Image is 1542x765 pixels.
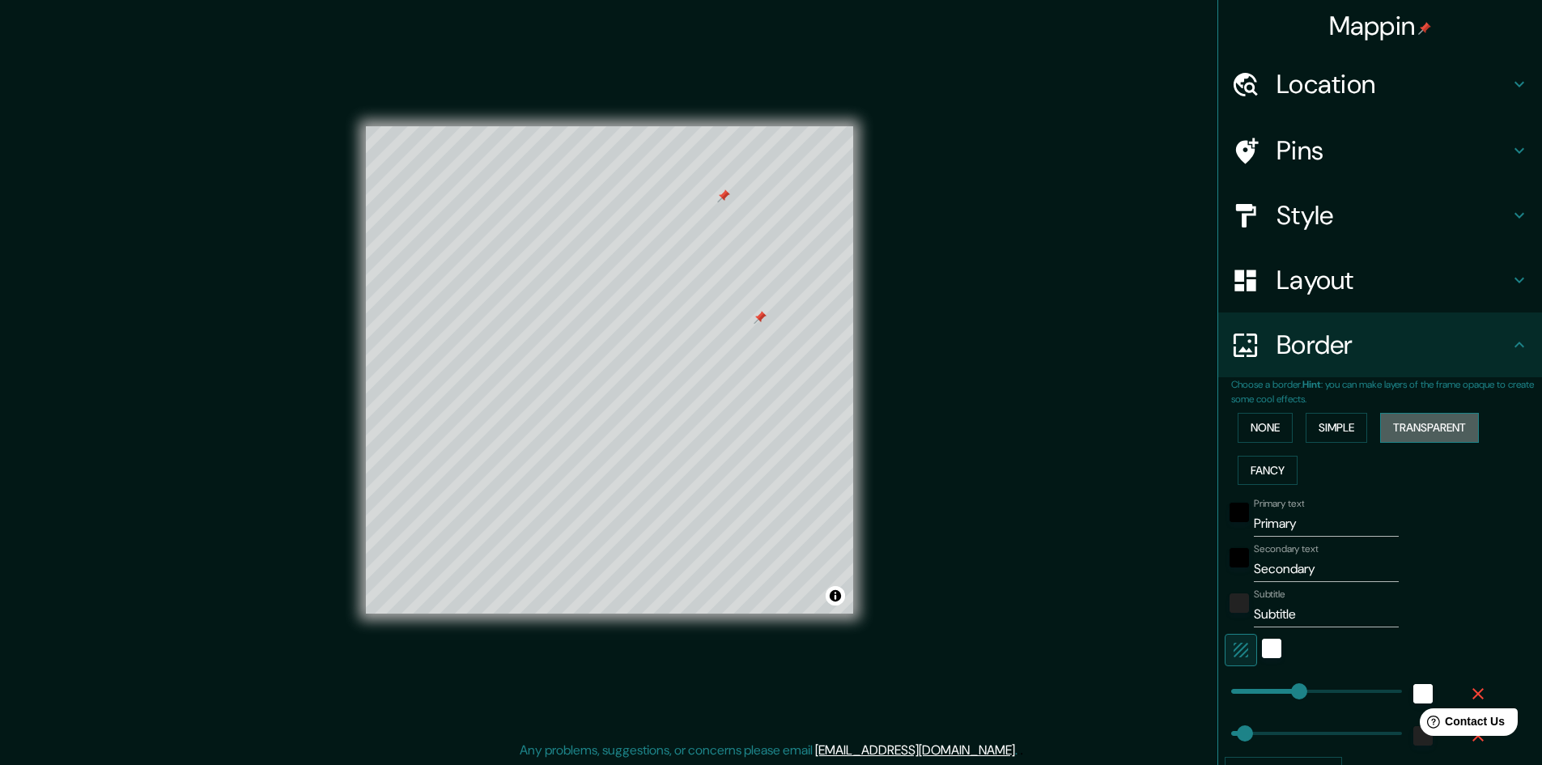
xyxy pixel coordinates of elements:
h4: Pins [1277,134,1510,167]
div: Border [1218,312,1542,377]
h4: Style [1277,199,1510,232]
h4: Layout [1277,264,1510,296]
div: Location [1218,52,1542,117]
h4: Mappin [1329,10,1432,42]
button: color-222222 [1230,593,1249,613]
h4: Border [1277,329,1510,361]
p: Choose a border. : you can make layers of the frame opaque to create some cool effects. [1231,377,1542,406]
iframe: Help widget launcher [1398,702,1524,747]
h4: Location [1277,68,1510,100]
div: . [1020,741,1023,760]
label: Secondary text [1254,542,1319,556]
button: white [1262,639,1281,658]
img: pin-icon.png [1418,22,1431,35]
div: Layout [1218,248,1542,312]
label: Primary text [1254,497,1304,511]
button: black [1230,548,1249,567]
div: Pins [1218,118,1542,183]
button: white [1413,684,1433,703]
button: None [1238,413,1293,443]
div: . [1017,741,1020,760]
p: Any problems, suggestions, or concerns please email . [520,741,1017,760]
b: Hint [1302,378,1321,391]
div: Style [1218,183,1542,248]
button: black [1230,503,1249,522]
button: Fancy [1238,456,1298,486]
button: Simple [1306,413,1367,443]
button: Transparent [1380,413,1479,443]
label: Subtitle [1254,588,1285,601]
button: Toggle attribution [826,586,845,606]
a: [EMAIL_ADDRESS][DOMAIN_NAME] [815,742,1015,759]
